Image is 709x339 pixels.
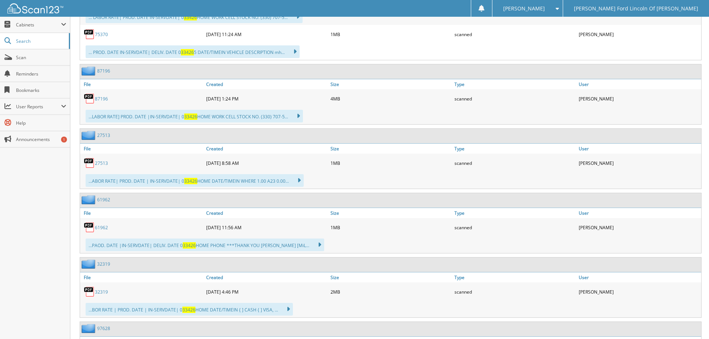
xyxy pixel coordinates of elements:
a: File [80,79,204,89]
a: Created [204,79,329,89]
img: folder2.png [82,324,97,333]
div: [PERSON_NAME] [577,91,701,106]
a: Type [453,272,577,282]
div: 1MB [329,220,453,235]
span: Announcements [16,136,66,143]
div: 4MB [329,91,453,106]
a: Type [453,79,577,89]
span: 33426 [184,113,197,120]
img: folder2.png [82,259,97,269]
div: ...PAOD. DATE |IN-SERVDATE| DELIV. DATE 0 HOME PHONE ***THANK YOU [PERSON_NAME] [MiL... [86,239,324,251]
div: ...BOR RATE | PROD. DATE | IN-SERVDATE| 0 HOME DATE/TIMEIN { ] CASH { ] VISA, ... [86,303,293,316]
div: scanned [453,156,577,170]
span: Reminders [16,71,66,77]
img: PDF.png [84,222,95,233]
span: User Reports [16,103,61,110]
img: PDF.png [84,29,95,40]
div: [PERSON_NAME] [577,284,701,299]
img: scan123-logo-white.svg [7,3,63,13]
a: File [80,144,204,154]
a: Created [204,208,329,218]
a: Size [329,272,453,282]
a: User [577,79,701,89]
div: [PERSON_NAME] [577,156,701,170]
span: Bookmarks [16,87,66,93]
a: Size [329,144,453,154]
div: 1MB [329,27,453,42]
a: Created [204,272,329,282]
a: 27513 [97,132,110,138]
a: 32319 [95,289,108,295]
a: User [577,144,701,154]
a: 87196 [97,68,110,74]
a: 75370 [95,31,108,38]
div: [DATE] 8:58 AM [204,156,329,170]
div: 2MB [329,284,453,299]
img: PDF.png [84,286,95,297]
div: 1MB [329,156,453,170]
div: [DATE] 4:46 PM [204,284,329,299]
span: [PERSON_NAME] [503,6,545,11]
span: Cabinets [16,22,61,28]
div: ...LABOR RATE] PROD. DATE |IN-SERVDATE| 0 HOME WORK CELL STOCK NO. (330) 707-5... [86,110,303,122]
img: folder2.png [82,66,97,76]
a: Created [204,144,329,154]
span: Help [16,120,66,126]
img: folder2.png [82,195,97,204]
span: 33426 [183,242,196,249]
a: Type [453,208,577,218]
a: File [80,208,204,218]
a: User [577,208,701,218]
a: 97628 [97,325,110,332]
a: Type [453,144,577,154]
a: 27513 [95,160,108,166]
div: [PERSON_NAME] [577,220,701,235]
a: 61962 [97,196,110,203]
a: User [577,272,701,282]
div: scanned [453,91,577,106]
div: 1 [61,137,67,143]
div: [DATE] 11:56 AM [204,220,329,235]
div: scanned [453,27,577,42]
a: 32319 [97,261,110,267]
span: Search [16,38,65,44]
div: scanned [453,220,577,235]
a: File [80,272,204,282]
span: Scan [16,54,66,61]
span: 33426 [182,307,195,313]
div: [DATE] 1:24 PM [204,91,329,106]
a: Size [329,208,453,218]
div: ...ABOR RATE| PROD. DATE | IN-SERVDATE| 0 HOME DATE/TIMEIN WHERE 1.00 A23 0.00... [86,174,304,187]
div: ... LABOR RATE| PROD. DATE IN-SERVDATE| 0 HOME WORK CELL STOCK NO. (330) 707-5... [86,10,303,23]
a: Size [329,79,453,89]
a: 61962 [95,224,108,231]
span: 33426 [181,49,194,55]
div: [DATE] 11:24 AM [204,27,329,42]
span: 33426 [184,178,197,184]
span: [PERSON_NAME] Ford Lincoln Of [PERSON_NAME] [574,6,698,11]
div: scanned [453,284,577,299]
img: PDF.png [84,93,95,104]
div: ... PROD. DATE IN-SERVDATE| DELIV. DATE 0 5 DATE/TIMEIN VEHICLE DESCRIPTION mh... [86,45,300,58]
div: [PERSON_NAME] [577,27,701,42]
img: PDF.png [84,157,95,169]
a: 87196 [95,96,108,102]
span: 33426 [184,14,197,20]
img: folder2.png [82,131,97,140]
